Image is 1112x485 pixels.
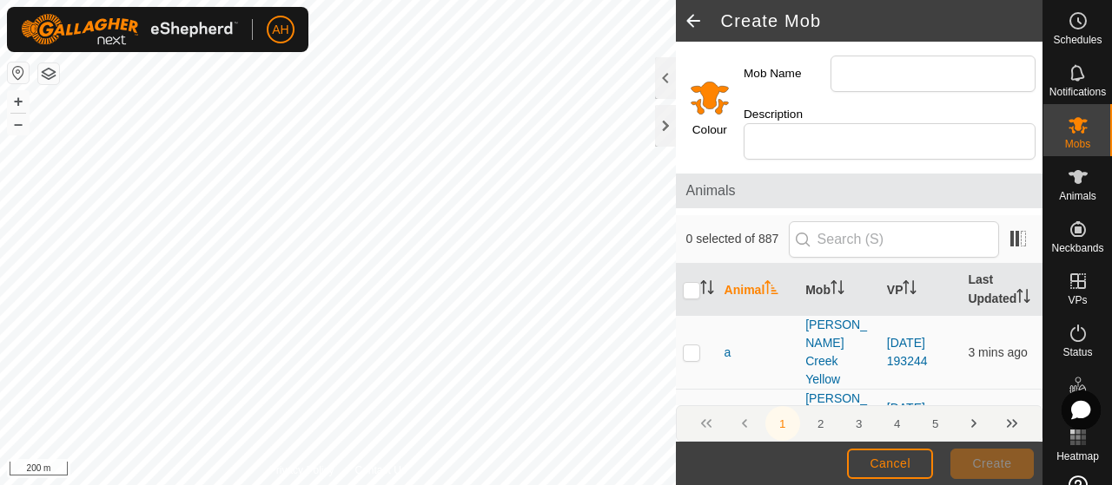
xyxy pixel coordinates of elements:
[725,344,731,362] span: a
[718,264,799,316] th: Animal
[1053,35,1102,45] span: Schedules
[950,449,1034,479] button: Create
[887,336,928,368] a: [DATE] 193244
[789,221,999,258] input: Search (S)
[903,283,917,297] p-sorticon: Activate to sort
[1016,292,1030,305] p-sorticon: Activate to sort
[765,406,800,441] button: 1
[38,63,59,84] button: Map Layers
[8,114,29,134] button: –
[686,180,1032,201] span: Animals
[21,14,238,45] img: Gallagher Logo
[692,121,727,139] label: Colour
[880,264,962,316] th: VP
[354,462,406,478] a: Contact Us
[918,406,953,441] button: 5
[887,401,928,433] a: [DATE] 180521
[272,21,288,39] span: AH
[805,316,873,389] div: [PERSON_NAME] Creek Yellow
[973,456,1012,470] span: Create
[880,406,915,441] button: 4
[1049,87,1106,97] span: Notifications
[831,283,844,297] p-sorticon: Activate to sort
[744,106,831,123] label: Description
[1056,451,1099,462] span: Heatmap
[1068,295,1087,305] span: VPs
[842,406,877,441] button: 3
[721,10,1042,31] h2: Create Mob
[968,345,1027,359] span: 14 Aug 2025, 8:35 am
[1059,191,1096,201] span: Animals
[269,462,334,478] a: Privacy Policy
[847,449,933,479] button: Cancel
[744,56,831,92] label: Mob Name
[700,283,714,297] p-sorticon: Activate to sort
[1065,139,1090,149] span: Mobs
[956,406,991,441] button: Next Page
[1062,347,1092,357] span: Status
[764,283,778,297] p-sorticon: Activate to sort
[8,91,29,112] button: +
[1051,243,1103,253] span: Neckbands
[686,230,789,248] span: 0 selected of 887
[995,406,1029,441] button: Last Page
[8,62,29,83] button: Reset Map
[805,390,873,444] div: [PERSON_NAME] Creek Blue
[798,264,880,316] th: Mob
[870,456,910,470] span: Cancel
[961,264,1042,316] th: Last Updated
[804,406,838,441] button: 2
